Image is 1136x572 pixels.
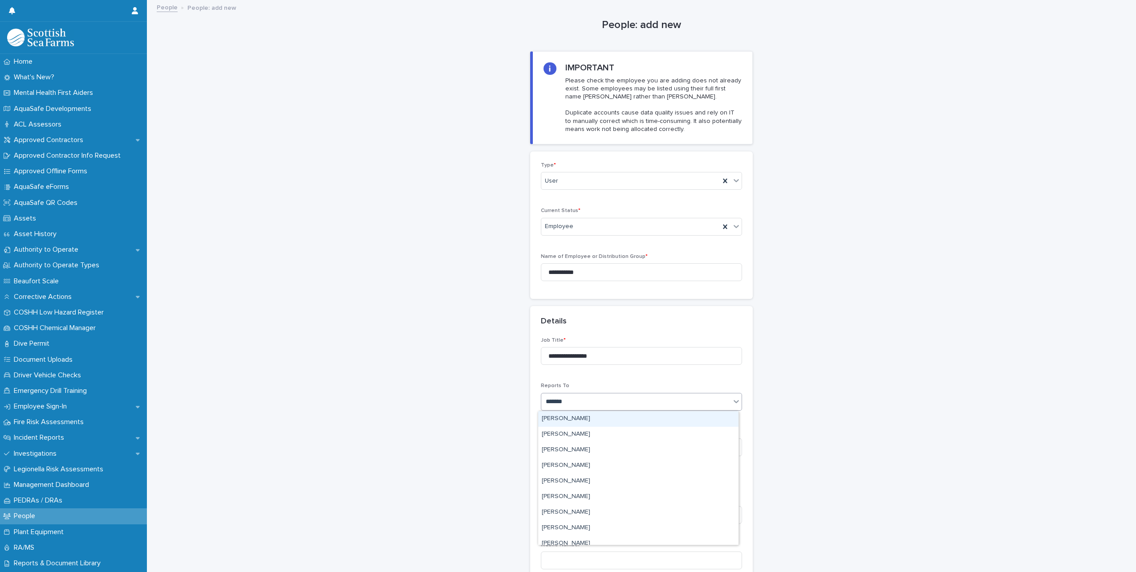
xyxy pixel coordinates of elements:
[10,73,61,82] p: What's New?
[10,120,69,129] p: ACL Assessors
[10,418,91,426] p: Fire Risk Assessments
[538,458,738,474] div: Andrew Barrie
[10,355,80,364] p: Document Uploads
[538,489,738,505] div: Andrew Coghill
[541,317,567,327] h2: Details
[538,536,738,552] div: Andrew Ghazal
[10,277,66,286] p: Beaufort Scale
[10,496,69,505] p: PEDRAs / DRAs
[10,261,106,270] p: Authority to Operate Types
[541,338,566,343] span: Job Title
[7,29,74,46] img: bPIBxiqnSb2ggTQWdOVV
[10,151,128,160] p: Approved Contractor Info Request
[10,89,100,97] p: Mental Health First Aiders
[10,559,108,568] p: Reports & Document Library
[538,505,738,520] div: Andrew Cross
[538,427,738,442] div: Andrea Szigeti
[10,449,64,458] p: Investigations
[538,442,738,458] div: Andreea Loghin
[10,371,88,380] p: Driver Vehicle Checks
[10,183,76,191] p: AquaSafe eForms
[541,163,556,168] span: Type
[10,199,85,207] p: AquaSafe QR Codes
[10,387,94,395] p: Emergency Drill Training
[545,176,558,186] span: User
[10,230,64,238] p: Asset History
[541,542,580,547] span: Mobile Number
[10,543,41,552] p: RA/MS
[10,465,110,474] p: Legionella Risk Assessments
[565,62,614,73] h2: IMPORTANT
[10,402,74,411] p: Employee Sign-In
[157,2,178,12] a: People
[541,383,569,388] span: Reports To
[10,339,57,348] p: Dive Permit
[10,512,42,520] p: People
[10,308,111,317] p: COSHH Low Hazard Register
[538,474,738,489] div: Andrew Barrie
[530,19,753,32] h1: People: add new
[541,254,648,259] span: Name of Employee or Distribution Group
[545,222,573,231] span: Employee
[10,433,71,442] p: Incident Reports
[10,136,90,144] p: Approved Contractors
[565,77,742,133] p: Please check the employee you are adding does not already exist. Some employees may be listed usi...
[10,105,98,113] p: AquaSafe Developments
[10,245,85,254] p: Authority to Operate
[538,411,738,427] div: Andre Gillon
[541,208,580,213] span: Current Status
[187,2,236,12] p: People: add new
[10,528,71,536] p: Plant Equipment
[10,481,96,489] p: Management Dashboard
[538,520,738,536] div: Andrew Davie
[10,293,79,301] p: Corrective Actions
[10,57,40,66] p: Home
[10,167,94,176] p: Approved Offline Forms
[10,324,103,332] p: COSHH Chemical Manager
[10,214,43,223] p: Assets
